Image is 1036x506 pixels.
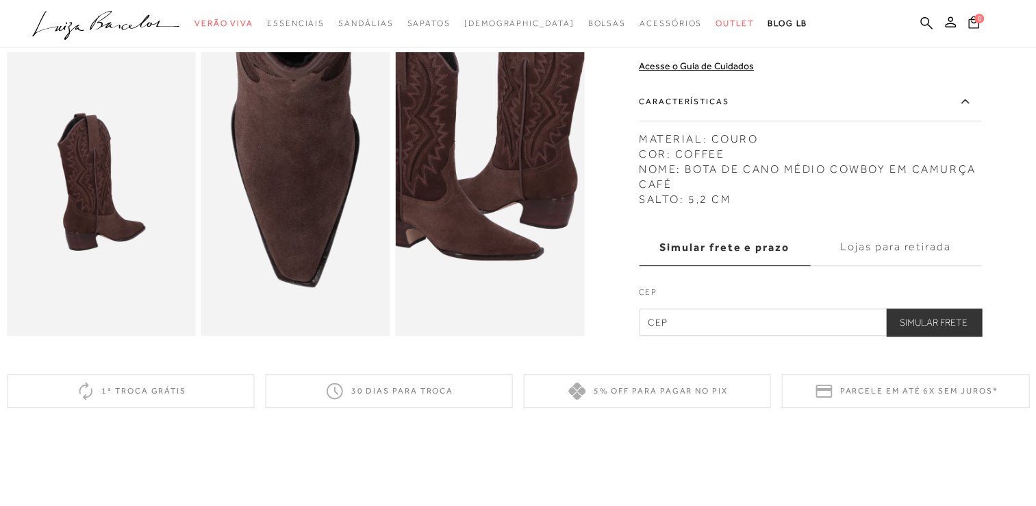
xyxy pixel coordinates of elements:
[201,52,390,336] img: image
[395,52,584,336] img: image
[464,11,574,36] a: noSubCategoriesText
[194,19,253,28] span: Verão Viva
[782,374,1029,408] div: Parcele em até 6x sem juros*
[407,19,450,28] span: Sapatos
[338,19,393,28] span: Sandálias
[886,309,981,336] button: Simular Frete
[639,309,981,336] input: CEP
[7,52,196,336] img: image
[524,374,771,408] div: 5% off para pagar no PIX
[407,11,450,36] a: categoryNavScreenReaderText
[267,11,325,36] a: categoryNavScreenReaderText
[768,11,807,36] a: BLOG LB
[974,14,984,23] span: 0
[7,374,254,408] div: 1ª troca grátis
[640,11,702,36] a: categoryNavScreenReaderText
[716,11,754,36] a: categoryNavScreenReaderText
[639,286,981,305] label: CEP
[464,19,574,28] span: [DEMOGRAPHIC_DATA]
[640,19,702,28] span: Acessórios
[267,19,325,28] span: Essenciais
[338,11,393,36] a: categoryNavScreenReaderText
[588,19,626,28] span: Bolsas
[810,229,981,266] label: Lojas para retirada
[716,19,754,28] span: Outlet
[768,19,807,28] span: BLOG LB
[639,125,981,207] div: MATERIAL: COURO COR: COFFEE NOME: BOTA DE CANO MÉDIO COWBOY EM CAMURÇA CAFÉ SALTO: 5,2 CM
[588,11,626,36] a: categoryNavScreenReaderText
[964,15,983,34] button: 0
[639,82,981,121] label: Características
[639,60,754,71] a: Acesse o Guia de Cuidados
[194,11,253,36] a: categoryNavScreenReaderText
[265,374,512,408] div: 30 dias para troca
[639,229,810,266] label: Simular frete e prazo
